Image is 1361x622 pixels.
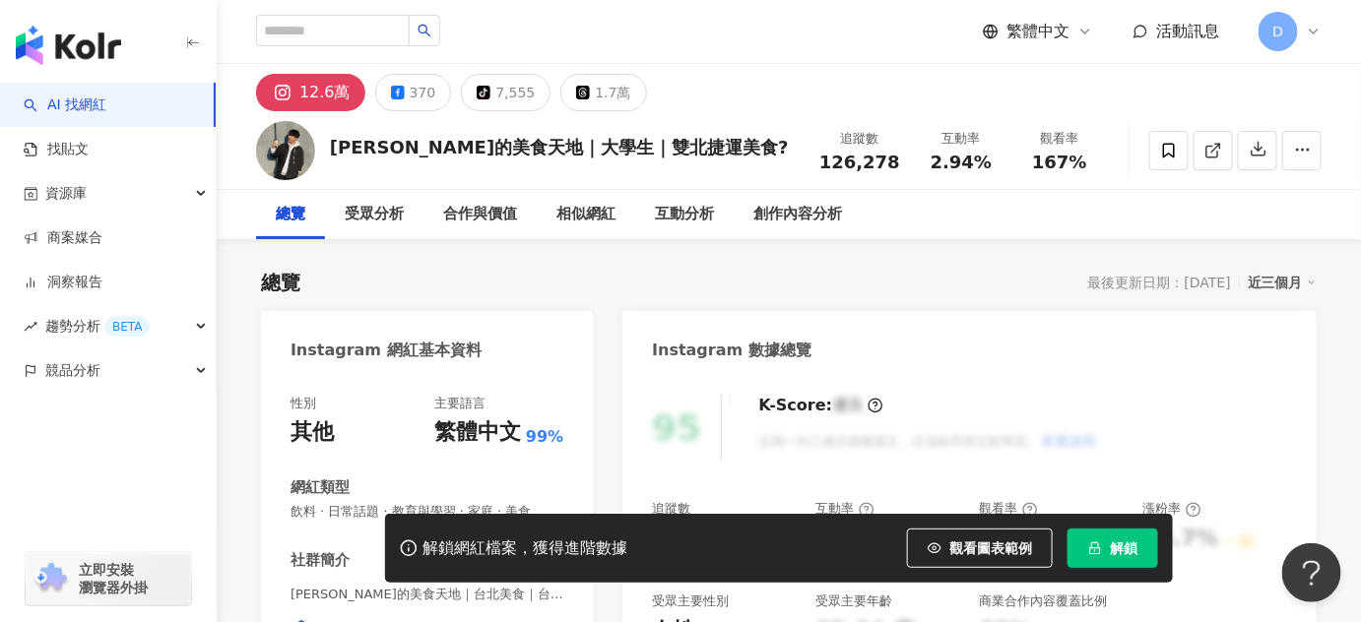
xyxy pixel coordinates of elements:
div: 追蹤數 [819,129,900,149]
div: 近三個月 [1248,270,1317,295]
div: 創作內容分析 [753,203,842,226]
div: 繁體中文 [434,417,521,448]
span: rise [24,320,37,334]
span: 趨勢分析 [45,304,150,348]
div: K-Score : [758,395,883,416]
img: KOL Avatar [256,121,315,180]
span: lock [1088,541,1102,555]
div: 其他 [291,417,334,448]
button: 1.7萬 [560,74,646,111]
span: 126,278 [819,152,900,172]
div: 性別 [291,395,316,412]
a: chrome extension立即安裝 瀏覽器外掛 [26,552,191,605]
div: 合作與價值 [443,203,517,226]
span: 167% [1032,153,1087,172]
span: D [1273,21,1284,42]
button: 7,555 [461,74,551,111]
a: 找貼文 [24,140,89,159]
div: Instagram 數據總覽 [652,340,811,361]
div: 受眾分析 [345,203,404,226]
div: 1.7萬 [595,79,630,106]
div: [PERSON_NAME]的美食天地｜大學生｜雙北捷運美食? [330,135,789,159]
span: 競品分析 [45,348,100,393]
img: chrome extension [32,563,70,594]
button: 370 [375,74,452,111]
div: 解鎖網紅檔案，獲得進階數據 [422,538,627,559]
div: 互動分析 [655,203,714,226]
span: 觀看圖表範例 [949,540,1032,556]
span: 飲料 · 日常話題 · 教育與學習 · 家庭 · 美食 [291,503,563,521]
div: 商業合作內容覆蓋比例 [980,592,1108,610]
div: 7,555 [495,79,535,106]
div: 12.6萬 [299,79,351,106]
button: 觀看圖表範例 [907,529,1053,568]
div: 相似網紅 [556,203,616,226]
div: 觀看率 [1022,129,1097,149]
a: searchAI 找網紅 [24,95,106,115]
span: 解鎖 [1110,540,1137,556]
div: 網紅類型 [291,477,350,498]
div: 互動率 [815,500,874,518]
div: 總覽 [276,203,305,226]
div: 互動率 [924,129,999,149]
button: 解鎖 [1068,529,1158,568]
div: 總覽 [261,269,300,296]
span: 立即安裝 瀏覽器外掛 [79,561,148,596]
span: [PERSON_NAME]的美食天地｜台北美食｜台中美食｜國外旅遊 | ray_eat_food [291,586,563,603]
div: Instagram 網紅基本資料 [291,340,482,361]
div: 受眾主要年齡 [815,592,892,610]
span: 資源庫 [45,171,87,216]
span: 活動訊息 [1156,22,1219,40]
div: 受眾主要性別 [652,592,729,610]
div: 追蹤數 [652,500,690,518]
div: 370 [410,79,436,106]
span: 繁體中文 [1006,21,1069,42]
img: logo [16,26,121,65]
button: 12.6萬 [256,74,365,111]
div: 觀看率 [980,500,1038,518]
a: 商案媒合 [24,228,102,248]
div: 主要語言 [434,395,486,412]
span: 99% [526,426,563,448]
span: search [418,24,431,37]
div: 最後更新日期：[DATE] [1088,275,1231,290]
div: BETA [104,317,150,337]
div: 漲粉率 [1143,500,1201,518]
span: 2.94% [931,153,992,172]
a: 洞察報告 [24,273,102,292]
